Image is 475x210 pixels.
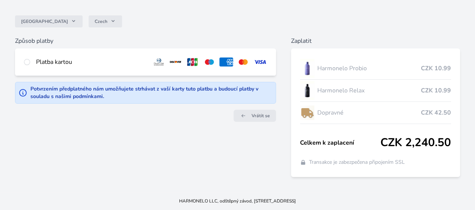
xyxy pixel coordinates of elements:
img: jcb.svg [185,57,199,66]
img: maestro.svg [202,57,216,66]
span: Vrátit se [252,113,270,119]
img: discover.svg [169,57,182,66]
img: CLEAN_RELAX_se_stinem_x-lo.jpg [300,81,314,100]
h6: Zaplatit [291,36,460,45]
span: Harmonelo Probio [317,64,421,73]
span: CZK 2,240.50 [380,136,451,150]
div: Platba kartou [36,57,146,66]
span: Harmonelo Relax [317,86,421,95]
div: Potvrzením předplatného nám umožňujete strhávat z vaší karty tuto platbu a budoucí platby v soula... [30,85,273,100]
span: CZK 10.99 [421,64,451,73]
span: Celkem k zaplacení [300,138,380,147]
button: [GEOGRAPHIC_DATA] [15,15,83,27]
img: amex.svg [219,57,233,66]
h6: Způsob platby [15,36,276,45]
a: Vrátit se [234,110,276,122]
span: CZK 10.99 [421,86,451,95]
span: [GEOGRAPHIC_DATA] [21,18,68,24]
img: mc.svg [236,57,250,66]
span: Transakce je zabezpečena připojením SSL [309,159,405,166]
img: visa.svg [253,57,267,66]
span: Dopravné [317,108,421,117]
span: Czech [95,18,107,24]
img: CLEAN_PROBIO_se_stinem_x-lo.jpg [300,59,314,78]
span: CZK 42.50 [421,108,451,117]
img: delivery-lo.png [300,103,314,122]
img: diners.svg [152,57,166,66]
button: Czech [89,15,122,27]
